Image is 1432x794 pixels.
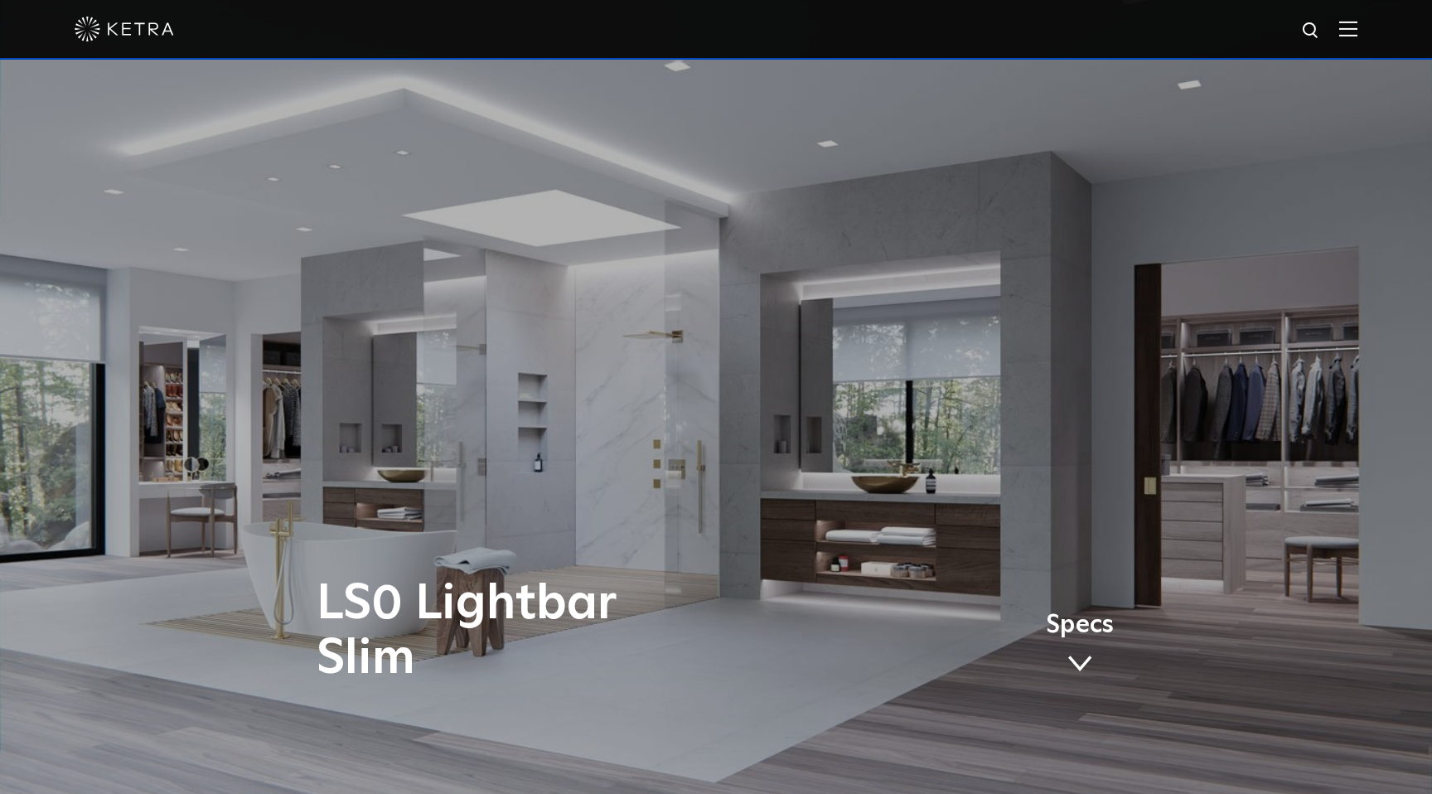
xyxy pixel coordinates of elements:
[1339,21,1357,36] img: Hamburger%20Nav.svg
[1301,21,1322,41] img: search icon
[75,17,174,41] img: ketra-logo-2019-white
[1046,613,1114,678] a: Specs
[1046,613,1114,637] span: Specs
[317,577,785,686] h1: LS0 Lightbar Slim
